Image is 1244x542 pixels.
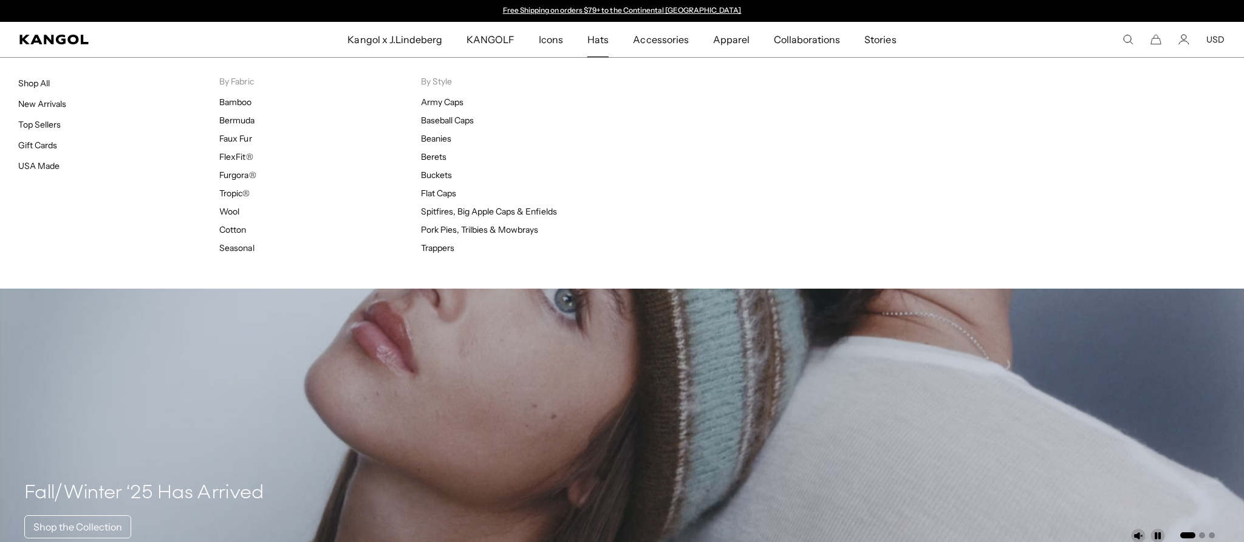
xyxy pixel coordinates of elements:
[466,22,514,57] span: KANGOLF
[24,515,131,538] a: Shop the Collection
[774,22,840,57] span: Collaborations
[762,22,852,57] a: Collaborations
[18,140,57,151] a: Gift Cards
[421,224,539,235] a: Pork Pies, Trilbies & Mowbrays
[421,76,622,87] p: By Style
[575,22,621,57] a: Hats
[347,22,442,57] span: Kangol x J.Lindeberg
[497,6,747,16] div: 1 of 2
[24,481,264,506] h4: Fall/Winter ‘25 Has Arrived
[219,97,251,108] a: Bamboo
[527,22,575,57] a: Icons
[219,115,255,126] a: Bermuda
[454,22,527,57] a: KANGOLF
[497,6,747,16] slideshow-component: Announcement bar
[19,35,230,44] a: Kangol
[421,115,474,126] a: Baseball Caps
[18,78,50,89] a: Shop All
[497,6,747,16] div: Announcement
[18,98,66,109] a: New Arrivals
[18,119,61,130] a: Top Sellers
[701,22,762,57] a: Apparel
[335,22,454,57] a: Kangol x J.Lindeberg
[421,151,446,162] a: Berets
[219,224,246,235] a: Cotton
[1206,34,1225,45] button: USD
[219,188,250,199] a: Tropic®
[421,170,452,180] a: Buckets
[219,76,420,87] p: By Fabric
[587,22,609,57] span: Hats
[18,160,60,171] a: USA Made
[539,22,563,57] span: Icons
[1180,532,1195,538] button: Go to slide 1
[1199,532,1205,538] button: Go to slide 2
[1178,34,1189,45] a: Account
[219,170,256,180] a: Furgora®
[421,133,451,144] a: Beanies
[864,22,896,57] span: Stories
[633,22,688,57] span: Accessories
[1123,34,1133,45] summary: Search here
[219,242,254,253] a: Seasonal
[852,22,908,57] a: Stories
[421,242,454,253] a: Trappers
[1150,34,1161,45] button: Cart
[421,188,456,199] a: Flat Caps
[621,22,700,57] a: Accessories
[219,206,239,217] a: Wool
[1179,530,1215,540] ul: Select a slide to show
[421,97,463,108] a: Army Caps
[421,206,557,217] a: Spitfires, Big Apple Caps & Enfields
[713,22,750,57] span: Apparel
[1209,532,1215,538] button: Go to slide 3
[219,133,251,144] a: Faux Fur
[219,151,253,162] a: FlexFit®
[503,5,742,15] a: Free Shipping on orders $79+ to the Continental [GEOGRAPHIC_DATA]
